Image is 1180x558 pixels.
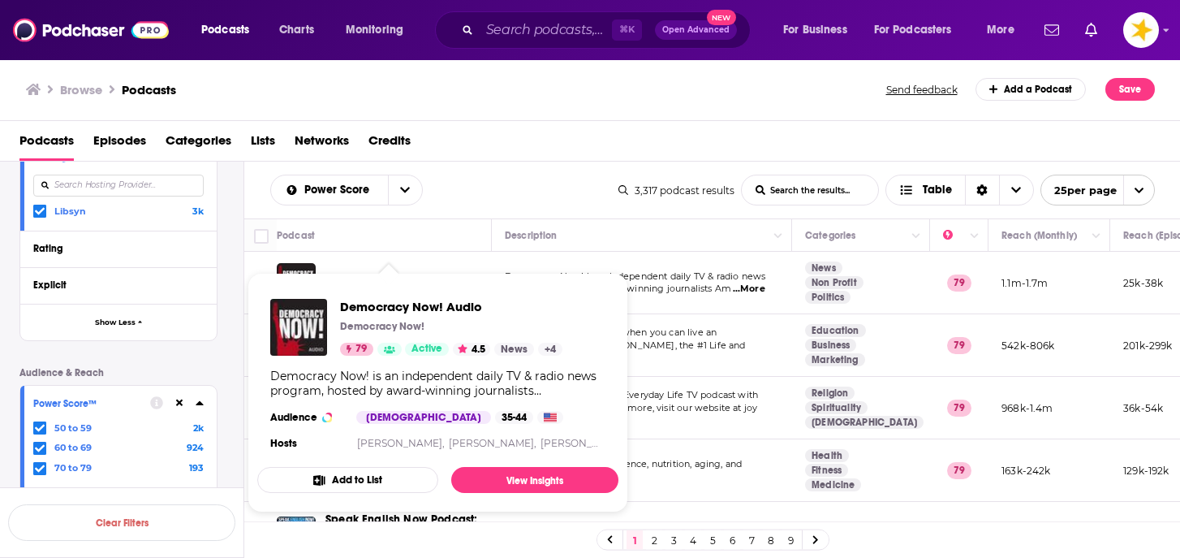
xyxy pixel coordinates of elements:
a: Show notifications dropdown [1038,16,1066,44]
button: open menu [190,17,270,43]
button: 4.5 [453,343,490,356]
button: Show Less [20,304,217,340]
a: [PERSON_NAME] [540,437,626,449]
span: Monitoring [346,19,403,41]
a: Charts [269,17,324,43]
span: Logged in as Spreaker_Prime [1123,12,1159,48]
p: Audience & Reach [19,367,217,378]
span: Categories [166,128,231,161]
button: open menu [863,17,975,43]
span: Open Advanced [662,26,730,34]
button: open menu [334,17,424,43]
div: Explicit [33,279,193,291]
a: Episodes [93,128,146,161]
button: Clear Filters [8,504,235,541]
div: Power Score™ [33,398,140,409]
span: ⌘ K [612,19,642,41]
p: 129k-192k [1123,464,1169,478]
h3: Browse [60,82,102,97]
p: 542k-806k [1001,339,1055,353]
p: 1.1m-1.7m [1001,276,1049,290]
span: Show Less [95,318,136,327]
img: Podchaser - Follow, Share and Rate Podcasts [13,15,169,45]
button: open menu [1040,175,1155,205]
a: 4 [685,530,701,550]
a: Medicine [805,478,861,491]
h4: Hosts [270,437,297,450]
div: Reach (Monthly) [1001,226,1077,245]
a: 8 [763,530,779,550]
a: [PERSON_NAME], [449,437,536,449]
span: Democracy Now! is an independent daily TV & radio news [505,270,765,282]
div: 3,317 podcast results [618,184,734,197]
span: 79 [355,341,367,357]
div: Sort Direction [965,175,999,205]
a: 2 [646,530,662,550]
h3: Audience [270,411,343,424]
span: 3k [192,205,204,217]
div: Description [505,226,557,245]
button: open menu [772,17,868,43]
a: Politics [805,291,851,304]
a: Networks [295,128,349,161]
a: [DEMOGRAPHIC_DATA] [805,416,924,429]
a: Marketing [805,353,865,366]
p: 25k-38k [1123,276,1163,290]
p: 201k-299k [1123,339,1173,353]
a: 79 [340,343,373,356]
span: More [987,19,1014,41]
button: Choose View [885,175,1034,205]
span: [PERSON_NAME]. To learn more, visit our website at joy [505,402,757,413]
img: User Profile [1123,12,1159,48]
span: 2k [193,422,204,434]
span: Active [411,341,442,357]
button: Column Actions [965,227,984,246]
img: Democracy Now! Audio [270,299,327,356]
span: New [707,10,736,25]
button: Save [1105,78,1155,101]
div: 35-44 [495,411,533,424]
a: Add a Podcast [975,78,1087,101]
span: 60 to 69 [54,442,92,453]
p: 79 [947,337,971,353]
a: 3 [665,530,682,550]
input: Search podcasts, credits, & more... [480,17,612,43]
a: Education [805,324,866,337]
span: Libsyn [54,205,86,217]
p: 79 [947,275,971,291]
h2: Choose List sort [270,175,423,205]
div: [DEMOGRAPHIC_DATA] [356,411,491,424]
a: News [494,343,534,356]
a: Lists [251,128,275,161]
a: [PERSON_NAME], [357,437,445,449]
a: +4 [538,343,562,356]
button: Send feedback [881,83,963,97]
a: Fitness [805,464,848,477]
div: Rating [33,243,193,254]
span: Democracy Now! Audio [340,299,562,314]
button: Explicit [33,275,204,295]
span: 193 [189,462,204,474]
a: Spirituality [805,401,868,414]
span: 25 per page [1041,178,1117,203]
span: For Business [783,19,847,41]
a: Active [405,343,449,356]
a: 6 [724,530,740,550]
a: Religion [805,387,855,400]
button: Show profile menu [1123,12,1159,48]
p: 79 [947,400,971,416]
span: 50 to 59 [54,422,92,434]
button: Column Actions [769,227,788,246]
button: Column Actions [907,227,926,246]
a: 5 [704,530,721,550]
button: Open AdvancedNew [655,20,737,40]
a: View Insights [451,467,618,493]
div: Search podcasts, credits, & more... [450,11,766,49]
span: Welcome to the Enjoying Everyday Life TV podcast with [505,389,758,400]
